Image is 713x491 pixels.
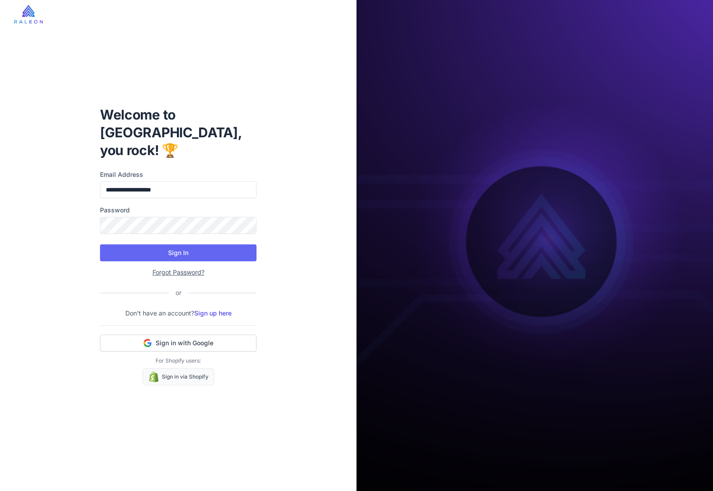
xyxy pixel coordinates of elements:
span: Sign in with Google [156,339,213,347]
button: Sign in with Google [100,335,256,351]
a: Forgot Password? [152,268,204,276]
h1: Welcome to [GEOGRAPHIC_DATA], you rock! 🏆 [100,106,256,159]
div: or [168,288,188,298]
button: Sign In [100,244,256,261]
a: Sign in via Shopify [143,368,214,385]
p: Don't have an account? [100,308,256,318]
label: Email Address [100,170,256,180]
img: raleon-logo-whitebg.9aac0268.jpg [14,5,43,24]
label: Password [100,205,256,215]
a: Sign up here [194,309,232,317]
p: For Shopify users: [100,357,256,365]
